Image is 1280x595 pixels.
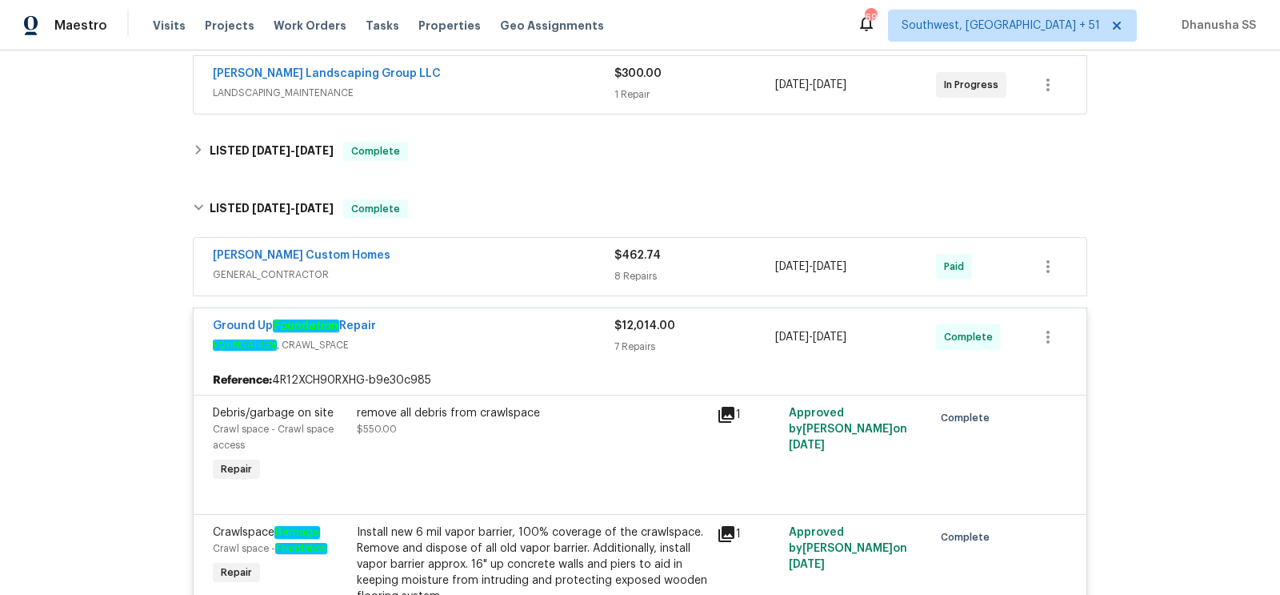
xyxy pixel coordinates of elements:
[213,250,390,261] a: [PERSON_NAME] Custom Homes
[1175,18,1256,34] span: Dhanusha SS
[789,440,825,451] span: [DATE]
[213,526,320,539] span: Crawlspace
[813,79,846,90] span: [DATE]
[775,329,846,345] span: -
[252,203,334,214] span: -
[775,332,809,343] span: [DATE]
[944,259,970,275] span: Paid
[214,565,258,581] span: Repair
[813,261,846,272] span: [DATE]
[213,85,614,101] span: LANDSCAPING_MAINTENANCE
[500,18,604,34] span: Geo Assignments
[614,268,775,284] div: 8 Repairs
[789,408,907,451] span: Approved by [PERSON_NAME] on
[717,405,779,424] div: 1
[213,337,614,353] span: , CRAWL_SPACE
[941,529,996,545] span: Complete
[213,340,277,351] em: FOUNDATION
[775,259,846,275] span: -
[614,250,661,261] span: $462.74
[789,527,907,570] span: Approved by [PERSON_NAME] on
[213,267,614,283] span: GENERAL_CONTRACTOR
[614,86,775,103] div: 1 Repair
[614,68,662,79] span: $300.00
[789,559,825,570] span: [DATE]
[295,203,334,214] span: [DATE]
[944,77,1005,93] span: In Progress
[252,145,290,156] span: [DATE]
[213,372,272,388] b: Reference:
[902,18,1100,34] span: Southwest, [GEOGRAPHIC_DATA] + 51
[274,526,320,539] em: Damage
[188,132,1092,171] div: LISTED [DATE]-[DATE]Complete
[813,332,846,343] span: [DATE]
[210,142,334,161] h6: LISTED
[210,199,334,219] h6: LISTED
[274,18,346,34] span: Work Orders
[941,410,996,426] span: Complete
[213,320,376,332] a: Ground UpFoundationRepair
[717,525,779,544] div: 1
[345,201,406,217] span: Complete
[213,544,327,553] span: Crawl space -
[357,405,707,421] div: remove all debris from crawlspace
[275,543,327,554] em: Foundation
[295,145,334,156] span: [DATE]
[205,18,254,34] span: Projects
[213,68,441,79] a: [PERSON_NAME] Landscaping Group LLC
[252,203,290,214] span: [DATE]
[775,79,809,90] span: [DATE]
[944,329,999,345] span: Complete
[865,10,876,26] div: 695
[214,461,258,477] span: Repair
[614,320,675,332] span: $12,014.00
[252,145,334,156] span: -
[153,18,186,34] span: Visits
[54,18,107,34] span: Maestro
[345,143,406,159] span: Complete
[213,424,334,450] span: Crawl space - Crawl space access
[614,339,775,355] div: 7 Repairs
[775,77,846,93] span: -
[194,366,1086,395] div: 4R12XCH90RXHG-b9e30c985
[188,183,1092,235] div: LISTED [DATE]-[DATE]Complete
[775,261,809,272] span: [DATE]
[213,408,334,419] span: Debris/garbage on site
[366,20,399,31] span: Tasks
[418,18,481,34] span: Properties
[357,424,397,434] span: $550.00
[273,320,339,332] em: Foundation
